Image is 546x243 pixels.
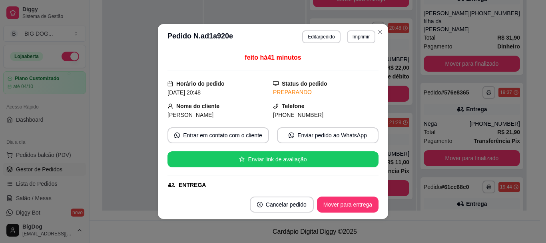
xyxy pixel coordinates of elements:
strong: Nome do cliente [176,103,219,109]
div: PREPARANDO [273,88,379,96]
h3: Pedido N. ad1a920e [167,30,233,43]
button: close-circleCancelar pedido [250,197,314,213]
span: calendar [167,81,173,86]
button: Imprimir [347,30,375,43]
span: [DATE] 20:48 [167,89,201,96]
button: Editarpedido [302,30,340,43]
button: whats-appEntrar em contato com o cliente [167,127,269,143]
span: phone [273,103,279,109]
strong: Telefone [282,103,305,109]
button: Mover para entrega [317,197,379,213]
span: desktop [273,81,279,86]
span: star [239,157,245,162]
span: feito há 41 minutos [245,54,301,61]
button: starEnviar link de avaliação [167,151,379,167]
span: whats-app [174,133,180,138]
span: [PERSON_NAME] [167,112,213,118]
span: close-circle [257,202,263,207]
strong: Status do pedido [282,80,327,87]
button: whats-appEnviar pedido ao WhatsApp [277,127,379,143]
span: user [167,103,173,109]
button: Close [374,26,387,38]
div: ENTREGA [179,181,206,189]
span: whats-app [289,133,294,138]
strong: Horário do pedido [176,80,225,87]
span: [PHONE_NUMBER] [273,112,323,118]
